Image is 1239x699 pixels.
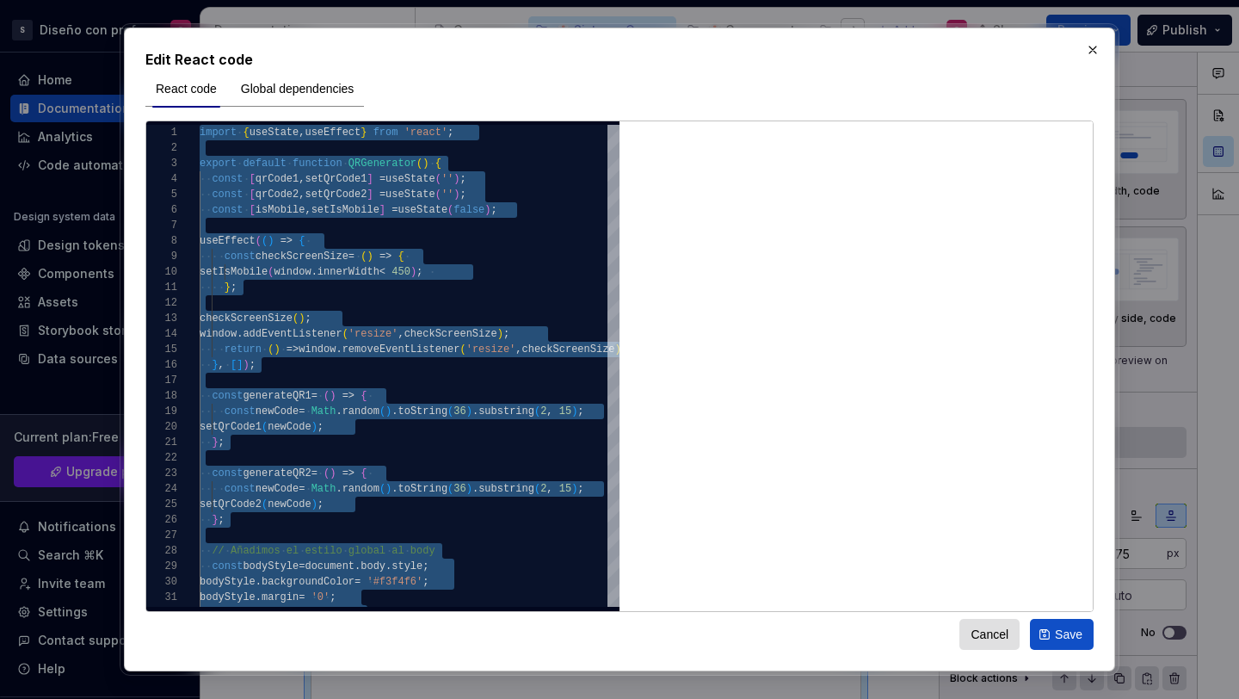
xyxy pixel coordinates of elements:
[256,189,299,201] span: qrCode2
[146,419,177,435] div: 20
[317,421,324,433] span: ;
[305,560,354,572] span: document
[243,560,299,572] span: bodyStyle
[453,483,465,495] span: 36
[361,467,367,479] span: {
[225,251,256,263] span: const
[237,359,243,371] span: ]
[311,204,379,216] span: setIsMobile
[146,466,177,481] div: 23
[146,373,177,388] div: 17
[540,405,546,418] span: 2
[200,235,256,247] span: useEffect
[146,295,177,311] div: 12
[311,498,317,510] span: )
[146,559,177,574] div: 29
[268,421,311,433] span: newCode
[441,173,453,185] span: ''
[311,390,317,402] span: =
[274,343,280,356] span: )
[268,266,274,278] span: (
[447,405,453,418] span: (
[391,405,398,418] span: .
[466,483,472,495] span: )
[540,483,546,495] span: 2
[398,204,447,216] span: useState
[262,576,354,588] span: backgroundColor
[453,405,465,418] span: 36
[391,483,398,495] span: .
[225,483,256,495] span: const
[305,173,367,185] span: setQrCode1
[311,591,330,603] span: '0'
[361,560,385,572] span: body
[146,156,177,171] div: 3
[156,80,217,97] span: React code
[391,266,410,278] span: 450
[262,591,299,603] span: margin
[342,405,379,418] span: random
[317,266,379,278] span: innerWidth
[231,281,237,294] span: ;
[219,514,225,526] span: ;
[379,189,385,201] span: =
[200,266,268,278] span: setIsMobile
[453,173,459,185] span: )
[311,421,317,433] span: )
[299,235,305,247] span: {
[342,343,460,356] span: removeEventListener
[422,576,428,588] span: ;
[324,390,330,402] span: (
[305,312,311,325] span: ;
[200,591,256,603] span: bodyStyle
[212,204,243,216] span: const
[453,189,459,201] span: )
[391,560,422,572] span: style
[466,405,472,418] span: )
[441,189,453,201] span: ''
[243,390,311,402] span: generateQR1
[385,173,435,185] span: useState
[379,483,385,495] span: (
[219,359,225,371] span: ,
[435,173,441,185] span: (
[484,204,490,216] span: )
[212,189,243,201] span: const
[311,483,336,495] span: Math
[212,173,243,185] span: const
[146,311,177,326] div: 13
[385,560,391,572] span: .
[219,436,225,448] span: ;
[256,483,299,495] span: newCode
[571,405,577,418] span: )
[311,266,317,278] span: .
[299,591,305,603] span: =
[559,405,571,418] span: 15
[237,328,243,340] span: .
[299,127,305,139] span: ,
[435,158,441,170] span: {
[317,498,324,510] span: ;
[262,421,268,433] span: (
[146,280,177,295] div: 11
[268,498,311,510] span: newCode
[559,483,571,495] span: 15
[146,125,177,140] div: 1
[503,328,509,340] span: ;
[534,483,540,495] span: (
[478,483,534,495] span: substring
[225,405,256,418] span: const
[256,173,299,185] span: qrCode1
[200,576,256,588] span: bodyStyle
[146,512,177,528] div: 26
[200,498,262,510] span: setQrCode2
[472,405,478,418] span: .
[515,343,521,356] span: ,
[619,121,1093,610] iframe: Sandpack Preview
[241,80,354,97] span: Global dependencies
[200,127,237,139] span: import
[491,204,497,216] span: ;
[145,73,227,104] button: React code
[522,343,615,356] span: checkScreenSize
[256,235,262,247] span: (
